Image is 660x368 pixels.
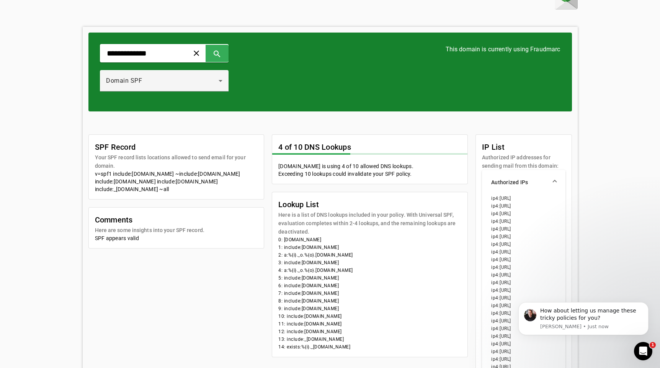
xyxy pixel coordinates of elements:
[106,77,142,84] span: Domain SPF
[278,289,461,297] li: 7: include:[DOMAIN_NAME]
[278,141,351,153] mat-card-title: 4 of 10 DNS Lookups
[482,153,565,170] mat-card-subtitle: Authorized IP addresses for sending mail from this domain:
[278,274,461,282] li: 5: include:[DOMAIN_NAME]
[491,225,556,233] li: ip4:[URL]
[278,305,461,312] li: 9: include:[DOMAIN_NAME]
[634,342,652,360] iframe: Intercom live chat
[491,256,556,263] li: ip4:[URL]
[491,294,556,302] li: ip4:[URL]
[95,214,204,226] mat-card-title: Comments
[507,291,660,347] iframe: Intercom notifications message
[482,170,565,195] mat-expansion-panel-header: Authorized IPs
[272,162,467,184] mat-card-content: [DOMAIN_NAME] is using 4 of 10 allowed DNS lookups. Exceeding 10 lookups could invalidate your SP...
[491,233,556,240] li: ip4:[URL]
[482,141,565,153] mat-card-title: IP List
[491,195,556,202] li: ip4:[URL]
[278,251,461,259] li: 2: a:%{i}._o.%{o}.[DOMAIN_NAME]
[95,141,258,153] mat-card-title: SPF Record
[491,332,556,340] li: ip4:[URL]
[95,153,258,170] mat-card-subtitle: Your SPF record lists locations allowed to send email for your domain.
[491,178,547,186] mat-panel-title: Authorized IPs
[278,211,461,236] mat-card-subtitle: Here is a list of DNS lookups included in your policy. With Universal SPF, evaluation completes w...
[491,202,556,210] li: ip4:[URL]
[278,198,461,211] mat-card-title: Lookup List
[491,302,556,309] li: ip4:[URL]
[491,325,556,332] li: ip4:[URL]
[491,340,556,348] li: ip4:[URL]
[278,343,461,351] li: 14: exists:%{i}._[DOMAIN_NAME]
[491,263,556,271] li: ip4:[URL]
[278,328,461,335] li: 12: include:[DOMAIN_NAME]
[278,282,461,289] li: 6: include:[DOMAIN_NAME]
[491,218,556,225] li: ip4:[URL]
[446,44,560,55] h3: This domain is currently using Fraudmarc
[278,320,461,328] li: 11: include:[DOMAIN_NAME]
[278,297,461,305] li: 8: include:[DOMAIN_NAME]
[491,210,556,218] li: ip4:[URL]
[650,342,656,348] span: 1
[491,286,556,294] li: ip4:[URL]
[491,240,556,248] li: ip4:[URL]
[491,279,556,286] li: ip4:[URL]
[278,312,461,320] li: 10: include:[DOMAIN_NAME]
[491,317,556,325] li: ip4:[URL]
[278,267,461,274] li: 4: a:%{i}._o.%{o}.[DOMAIN_NAME]
[278,259,461,267] li: 3: include:[DOMAIN_NAME]
[95,234,258,242] div: SPF appears valid
[278,335,461,343] li: 13: include:_[DOMAIN_NAME]
[491,348,556,355] li: ip4:[URL]
[491,271,556,279] li: ip4:[URL]
[95,170,258,193] div: v=spf1 include:[DOMAIN_NAME] ~include:[DOMAIN_NAME] include:[DOMAIN_NAME] include:[DOMAIN_NAME] i...
[491,248,556,256] li: ip4:[URL]
[491,309,556,317] li: ip4:[URL]
[491,355,556,363] li: ip4:[URL]
[95,226,204,234] mat-card-subtitle: Here are some insights into your SPF record.
[278,236,461,244] li: 0: [DOMAIN_NAME]
[278,244,461,251] li: 1: include:[DOMAIN_NAME]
